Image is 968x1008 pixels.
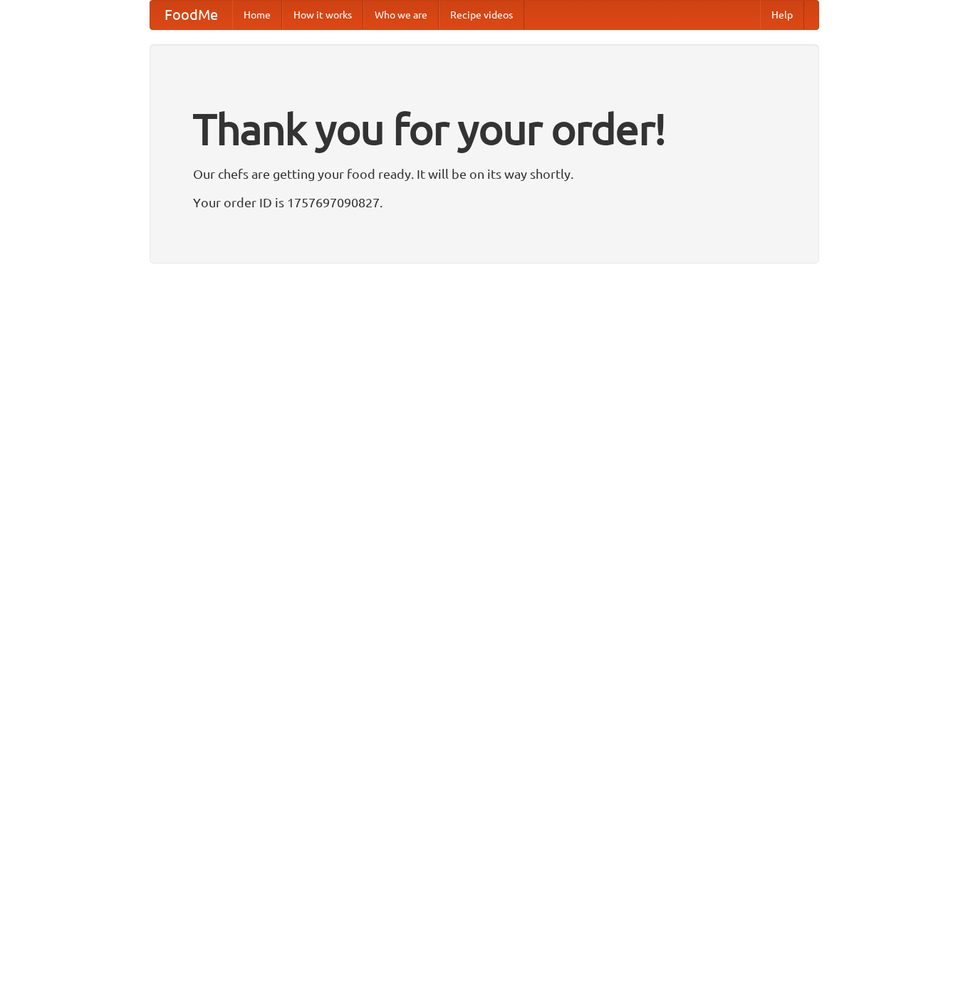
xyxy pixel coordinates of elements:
p: Our chefs are getting your food ready. It will be on its way shortly. [193,163,776,185]
a: FoodMe [150,1,232,29]
h1: Thank you for your order! [193,95,776,163]
p: Your order ID is 1757697090827. [193,192,776,213]
a: Recipe videos [439,1,524,29]
a: Help [760,1,804,29]
a: How it works [282,1,363,29]
a: Who we are [363,1,439,29]
a: Home [232,1,282,29]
